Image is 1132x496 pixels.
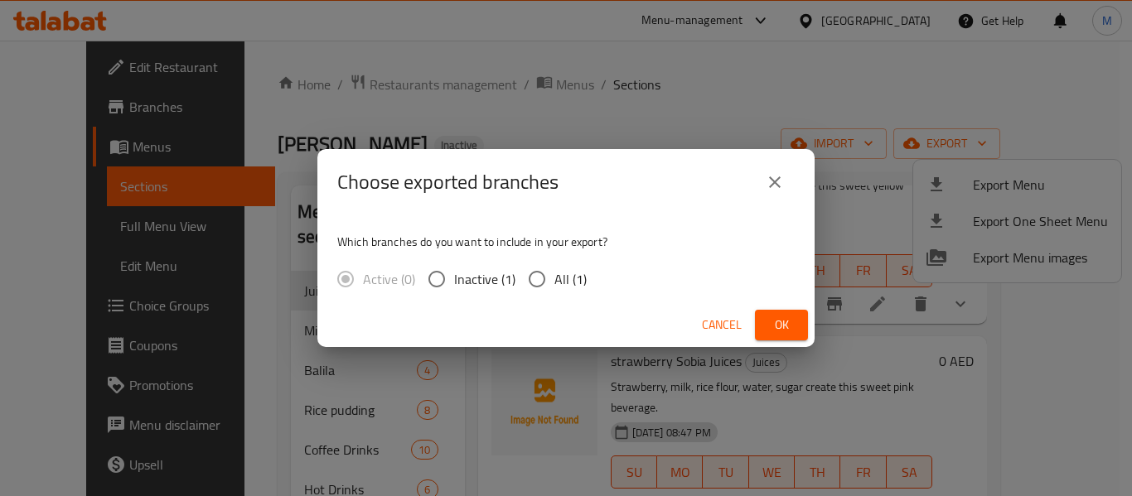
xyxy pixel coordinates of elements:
span: Cancel [702,315,742,335]
span: Ok [768,315,795,335]
p: Which branches do you want to include in your export? [337,234,795,250]
h2: Choose exported branches [337,169,559,195]
span: All (1) [554,269,587,289]
span: Active (0) [363,269,415,289]
button: close [755,162,795,202]
button: Ok [755,310,808,340]
button: Cancel [695,310,748,340]
span: Inactive (1) [454,269,515,289]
